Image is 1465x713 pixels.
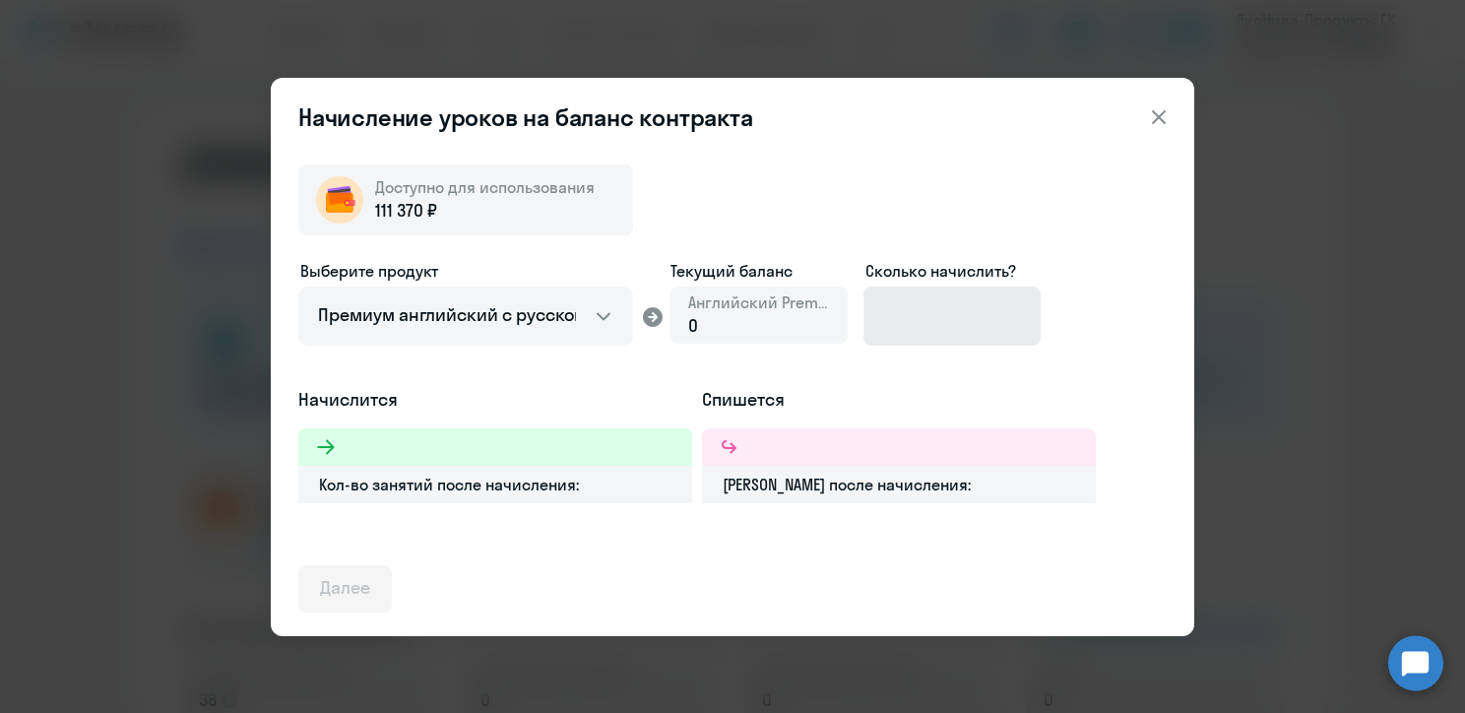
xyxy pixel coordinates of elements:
[316,176,363,224] img: wallet-circle.png
[375,198,437,224] span: 111 370 ₽
[865,261,1016,281] span: Сколько начислить?
[320,575,370,601] div: Далее
[271,101,1194,133] header: Начисление уроков на баланс контракта
[702,466,1096,503] div: [PERSON_NAME] после начисления:
[670,259,848,283] span: Текущий баланс
[375,177,595,197] span: Доступно для использования
[298,387,692,413] h5: Начислится
[688,292,830,313] span: Английский Premium
[688,314,698,337] span: 0
[298,565,392,613] button: Далее
[298,466,692,503] div: Кол-во занятий после начисления:
[300,261,438,281] span: Выберите продукт
[702,387,1096,413] h5: Спишется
